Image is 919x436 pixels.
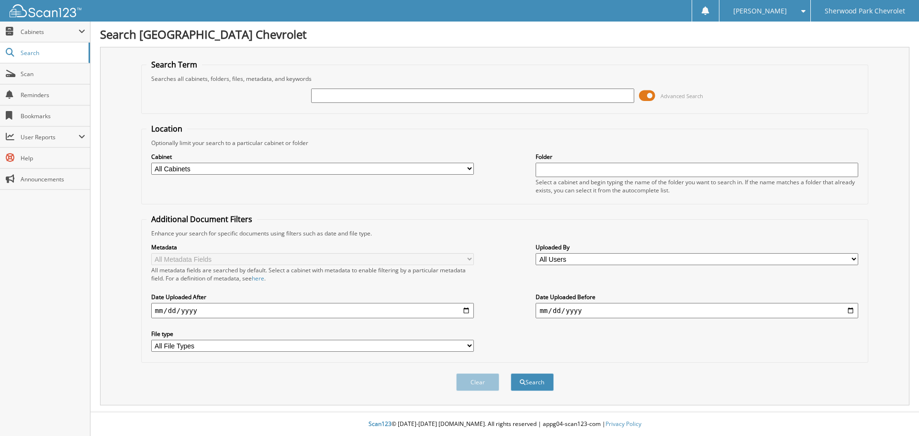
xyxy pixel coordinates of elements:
div: Optionally limit your search to a particular cabinet or folder [146,139,863,147]
button: Clear [456,373,499,391]
legend: Location [146,123,187,134]
span: Sherwood Park Chevrolet [825,8,905,14]
div: All metadata fields are searched by default. Select a cabinet with metadata to enable filtering b... [151,266,474,282]
legend: Search Term [146,59,202,70]
img: scan123-logo-white.svg [10,4,81,17]
span: Search [21,49,84,57]
div: © [DATE]-[DATE] [DOMAIN_NAME]. All rights reserved | appg04-scan123-com | [90,413,919,436]
div: Searches all cabinets, folders, files, metadata, and keywords [146,75,863,83]
label: Uploaded By [536,243,858,251]
span: Scan [21,70,85,78]
span: Bookmarks [21,112,85,120]
div: Enhance your search for specific documents using filters such as date and file type. [146,229,863,237]
label: Metadata [151,243,474,251]
input: end [536,303,858,318]
span: Advanced Search [661,92,703,100]
span: [PERSON_NAME] [733,8,787,14]
span: User Reports [21,133,78,141]
span: Announcements [21,175,85,183]
label: Cabinet [151,153,474,161]
span: Help [21,154,85,162]
span: Reminders [21,91,85,99]
label: File type [151,330,474,338]
h1: Search [GEOGRAPHIC_DATA] Chevrolet [100,26,909,42]
input: start [151,303,474,318]
span: Cabinets [21,28,78,36]
span: Scan123 [369,420,392,428]
button: Search [511,373,554,391]
label: Date Uploaded After [151,293,474,301]
label: Date Uploaded Before [536,293,858,301]
a: here [252,274,264,282]
div: Select a cabinet and begin typing the name of the folder you want to search in. If the name match... [536,178,858,194]
a: Privacy Policy [605,420,641,428]
legend: Additional Document Filters [146,214,257,224]
label: Folder [536,153,858,161]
